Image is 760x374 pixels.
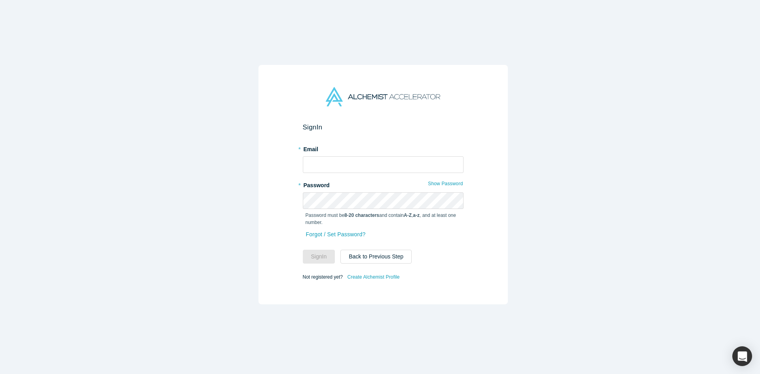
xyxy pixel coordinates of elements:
span: Not registered yet? [303,274,343,279]
button: SignIn [303,250,335,264]
strong: 8-20 characters [344,213,379,218]
img: Alchemist Accelerator Logo [326,87,440,106]
a: Create Alchemist Profile [347,272,400,282]
label: Password [303,178,464,190]
button: Show Password [427,178,463,189]
label: Email [303,142,464,154]
button: Back to Previous Step [340,250,412,264]
a: Forgot / Set Password? [306,228,366,241]
strong: A-Z [404,213,412,218]
h2: Sign In [303,123,464,131]
p: Password must be and contain , , and at least one number. [306,212,461,226]
strong: a-z [413,213,420,218]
